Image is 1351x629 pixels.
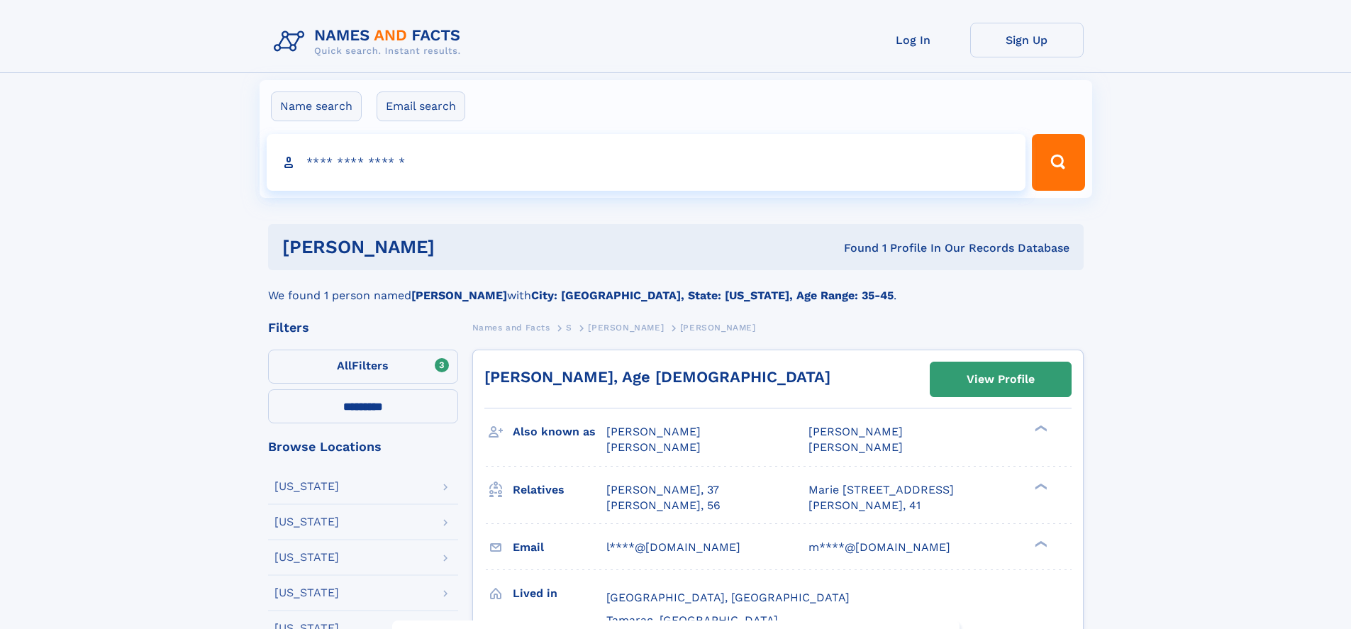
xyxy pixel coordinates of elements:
[606,425,701,438] span: [PERSON_NAME]
[268,350,458,384] label: Filters
[606,498,721,513] a: [PERSON_NAME], 56
[513,420,606,444] h3: Also known as
[606,591,850,604] span: [GEOGRAPHIC_DATA], [GEOGRAPHIC_DATA]
[808,482,954,498] a: Marie [STREET_ADDRESS]
[566,318,572,336] a: S
[808,440,903,454] span: [PERSON_NAME]
[566,323,572,333] span: S
[484,368,830,386] a: [PERSON_NAME], Age [DEMOGRAPHIC_DATA]
[808,498,921,513] a: [PERSON_NAME], 41
[606,440,701,454] span: [PERSON_NAME]
[588,323,664,333] span: [PERSON_NAME]
[1031,539,1048,548] div: ❯
[282,238,640,256] h1: [PERSON_NAME]
[808,425,903,438] span: [PERSON_NAME]
[588,318,664,336] a: [PERSON_NAME]
[377,91,465,121] label: Email search
[680,323,756,333] span: [PERSON_NAME]
[274,516,339,528] div: [US_STATE]
[1032,134,1084,191] button: Search Button
[1031,424,1048,433] div: ❯
[267,134,1026,191] input: search input
[513,581,606,606] h3: Lived in
[268,440,458,453] div: Browse Locations
[513,478,606,502] h3: Relatives
[472,318,550,336] a: Names and Facts
[970,23,1084,57] a: Sign Up
[268,270,1084,304] div: We found 1 person named with .
[274,587,339,599] div: [US_STATE]
[1031,482,1048,491] div: ❯
[268,321,458,334] div: Filters
[639,240,1069,256] div: Found 1 Profile In Our Records Database
[930,362,1071,396] a: View Profile
[531,289,894,302] b: City: [GEOGRAPHIC_DATA], State: [US_STATE], Age Range: 35-45
[606,613,778,627] span: Tamarac, [GEOGRAPHIC_DATA]
[271,91,362,121] label: Name search
[274,481,339,492] div: [US_STATE]
[274,552,339,563] div: [US_STATE]
[606,482,719,498] a: [PERSON_NAME], 37
[513,535,606,560] h3: Email
[337,359,352,372] span: All
[268,23,472,61] img: Logo Names and Facts
[857,23,970,57] a: Log In
[967,363,1035,396] div: View Profile
[411,289,507,302] b: [PERSON_NAME]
